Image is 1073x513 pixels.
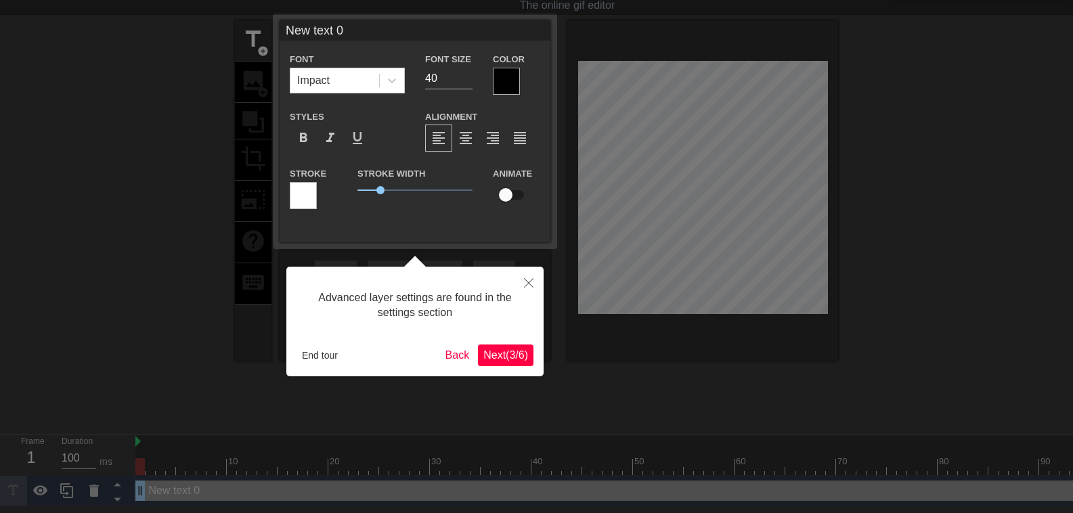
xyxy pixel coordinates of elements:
button: Back [440,344,475,366]
span: Next ( 3 / 6 ) [483,349,528,361]
div: Advanced layer settings are found in the settings section [297,277,533,334]
button: Next [478,344,533,366]
button: Close [514,267,544,298]
button: End tour [297,345,343,365]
